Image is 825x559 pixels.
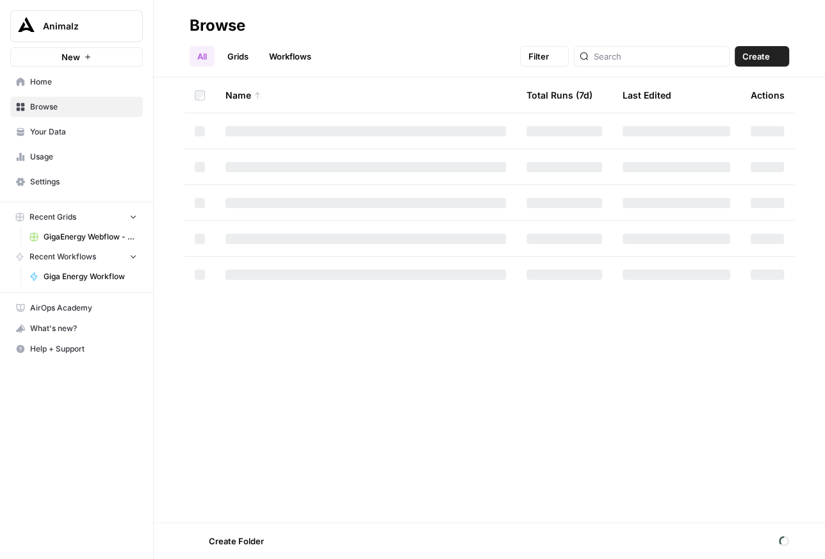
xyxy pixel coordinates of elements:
[30,343,137,355] span: Help + Support
[29,251,96,263] span: Recent Workflows
[261,46,319,67] a: Workflows
[10,247,143,266] button: Recent Workflows
[24,227,143,247] a: GigaEnergy Webflow - Shop Inventories
[10,72,143,92] a: Home
[10,318,143,339] button: What's new?
[220,46,256,67] a: Grids
[44,271,137,282] span: Giga Energy Workflow
[10,122,143,142] a: Your Data
[209,535,264,547] span: Create Folder
[30,76,137,88] span: Home
[10,207,143,227] button: Recent Grids
[30,151,137,163] span: Usage
[10,172,143,192] a: Settings
[190,46,215,67] a: All
[44,231,137,243] span: GigaEnergy Webflow - Shop Inventories
[43,20,120,33] span: Animalz
[30,176,137,188] span: Settings
[15,15,38,38] img: Animalz Logo
[225,77,506,113] div: Name
[190,531,272,551] button: Create Folder
[61,51,80,63] span: New
[10,10,143,42] button: Workspace: Animalz
[24,266,143,287] a: Giga Energy Workflow
[29,211,76,223] span: Recent Grids
[10,147,143,167] a: Usage
[30,126,137,138] span: Your Data
[30,302,137,314] span: AirOps Academy
[520,46,569,67] button: Filter
[623,77,671,113] div: Last Edited
[11,319,142,338] div: What's new?
[742,50,770,63] span: Create
[190,15,245,36] div: Browse
[10,97,143,117] a: Browse
[594,50,724,63] input: Search
[30,101,137,113] span: Browse
[751,77,785,113] div: Actions
[10,339,143,359] button: Help + Support
[527,77,592,113] div: Total Runs (7d)
[10,47,143,67] button: New
[10,298,143,318] a: AirOps Academy
[735,46,789,67] button: Create
[528,50,549,63] span: Filter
